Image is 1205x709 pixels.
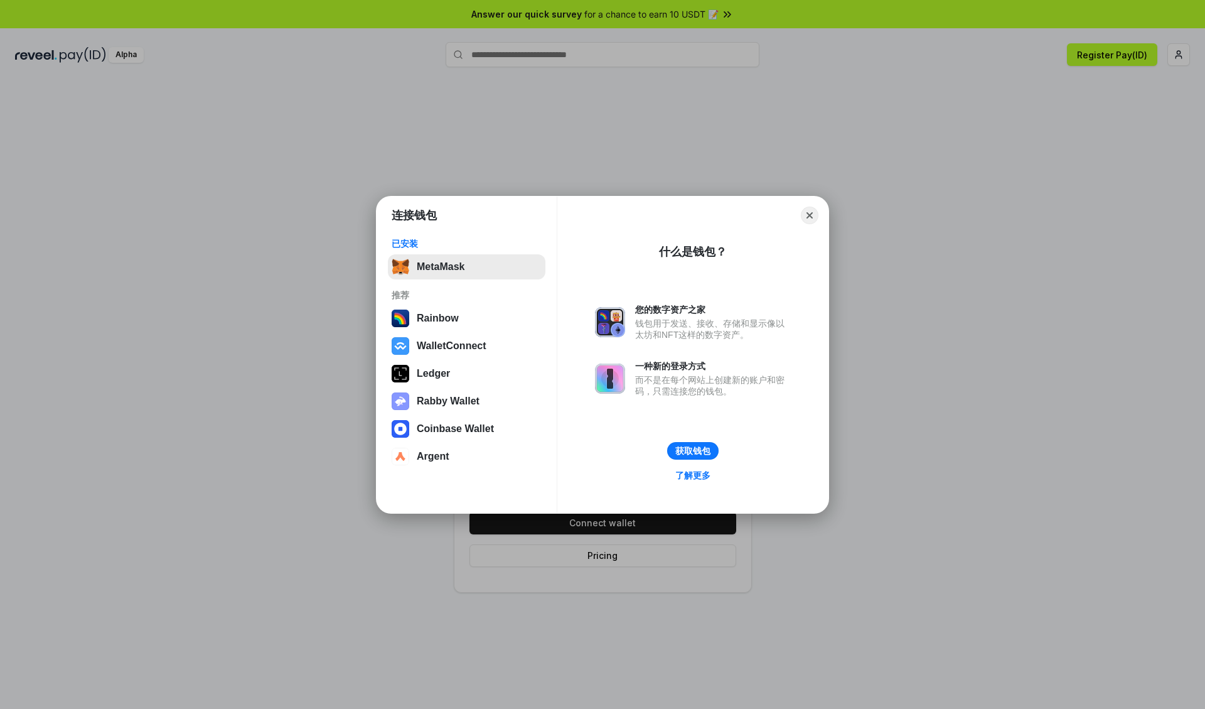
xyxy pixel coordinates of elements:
[417,340,486,352] div: WalletConnect
[392,310,409,327] img: svg+xml,%3Csvg%20width%3D%22120%22%20height%3D%22120%22%20viewBox%3D%220%200%20120%20120%22%20fil...
[659,244,727,259] div: 什么是钱包？
[595,364,625,394] img: svg+xml,%3Csvg%20xmlns%3D%22http%3A%2F%2Fwww.w3.org%2F2000%2Fsvg%22%20fill%3D%22none%22%20viewBox...
[417,396,479,407] div: Rabby Wallet
[392,392,409,410] img: svg+xml,%3Csvg%20xmlns%3D%22http%3A%2F%2Fwww.w3.org%2F2000%2Fsvg%22%20fill%3D%22none%22%20viewBox...
[388,254,545,279] button: MetaMask
[417,368,450,379] div: Ledger
[392,238,542,249] div: 已安装
[635,360,791,372] div: 一种新的登录方式
[417,451,449,462] div: Argent
[668,467,718,484] a: 了解更多
[392,290,542,301] div: 推荐
[392,337,409,355] img: svg+xml,%3Csvg%20width%3D%2228%22%20height%3D%2228%22%20viewBox%3D%220%200%2028%2028%22%20fill%3D...
[675,470,710,481] div: 了解更多
[392,258,409,276] img: svg+xml,%3Csvg%20fill%3D%22none%22%20height%3D%2233%22%20viewBox%3D%220%200%2035%2033%22%20width%...
[392,420,409,438] img: svg+xml,%3Csvg%20width%3D%2228%22%20height%3D%2228%22%20viewBox%3D%220%200%2028%2028%22%20fill%3D...
[595,307,625,337] img: svg+xml,%3Csvg%20xmlns%3D%22http%3A%2F%2Fwww.w3.org%2F2000%2Fsvg%22%20fill%3D%22none%22%20viewBox...
[388,361,545,386] button: Ledger
[388,306,545,331] button: Rainbow
[392,365,409,382] img: svg+xml,%3Csvg%20xmlns%3D%22http%3A%2F%2Fwww.w3.org%2F2000%2Fsvg%22%20width%3D%2228%22%20height%3...
[667,442,719,460] button: 获取钱包
[388,333,545,359] button: WalletConnect
[635,304,791,315] div: 您的数字资产之家
[417,423,494,435] div: Coinbase Wallet
[635,318,791,340] div: 钱包用于发送、接收、存储和显示像以太坊和NFT这样的数字资产。
[675,445,710,457] div: 获取钱包
[392,208,437,223] h1: 连接钱包
[388,416,545,441] button: Coinbase Wallet
[388,444,545,469] button: Argent
[392,448,409,465] img: svg+xml,%3Csvg%20width%3D%2228%22%20height%3D%2228%22%20viewBox%3D%220%200%2028%2028%22%20fill%3D...
[417,313,459,324] div: Rainbow
[388,389,545,414] button: Rabby Wallet
[801,207,818,224] button: Close
[417,261,464,273] div: MetaMask
[635,374,791,397] div: 而不是在每个网站上创建新的账户和密码，只需连接您的钱包。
